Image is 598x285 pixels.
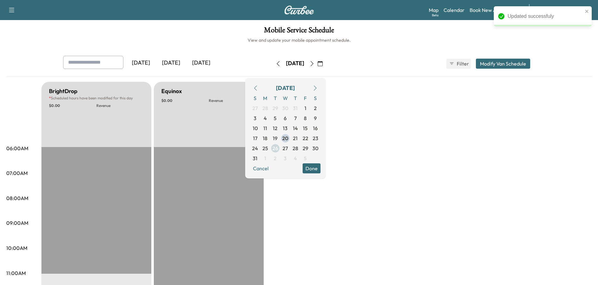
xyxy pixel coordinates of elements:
[429,6,439,14] a: MapBeta
[312,145,318,152] span: 30
[272,104,278,112] span: 29
[303,135,308,142] span: 22
[282,104,288,112] span: 30
[444,6,465,14] a: Calendar
[290,93,300,103] span: T
[313,124,318,132] span: 16
[304,114,307,122] span: 8
[280,93,290,103] span: W
[313,135,318,142] span: 23
[304,155,307,162] span: 5
[284,6,314,14] img: Curbee Logo
[252,104,258,112] span: 27
[457,60,468,67] span: Filter
[253,135,257,142] span: 17
[276,84,295,92] div: [DATE]
[209,98,256,103] p: Revenue
[293,135,298,142] span: 21
[6,37,592,43] h6: View and update your mobile appointment schedule.
[6,194,28,202] p: 08:00AM
[314,114,317,122] span: 9
[262,104,268,112] span: 28
[284,114,287,122] span: 6
[273,124,277,132] span: 12
[161,87,182,96] h5: Equinox
[303,163,321,173] button: Done
[252,145,258,152] span: 24
[253,155,257,162] span: 31
[274,114,277,122] span: 5
[314,104,317,112] span: 2
[293,145,298,152] span: 28
[161,98,209,103] p: $ 0.00
[126,56,156,70] div: [DATE]
[274,155,277,162] span: 2
[156,56,186,70] div: [DATE]
[264,155,266,162] span: 1
[96,103,144,108] p: Revenue
[508,13,583,20] div: Updated successfuly
[300,93,310,103] span: F
[284,155,287,162] span: 3
[286,60,304,67] div: [DATE]
[303,145,308,152] span: 29
[283,145,288,152] span: 27
[264,114,267,122] span: 4
[273,135,277,142] span: 19
[262,145,268,152] span: 25
[253,124,258,132] span: 10
[250,93,260,103] span: S
[294,155,297,162] span: 4
[585,9,589,14] button: close
[283,124,288,132] span: 13
[304,104,306,112] span: 1
[303,124,308,132] span: 15
[49,96,144,101] p: Scheduled hours have been modified for this day
[49,103,96,108] p: $ 0.00
[6,26,592,37] h1: Mobile Service Schedule
[6,145,28,152] p: 06:00AM
[293,124,298,132] span: 14
[293,104,298,112] span: 31
[294,114,297,122] span: 7
[254,114,256,122] span: 3
[272,145,278,152] span: 26
[263,135,267,142] span: 18
[49,87,78,96] h5: BrightDrop
[6,219,28,227] p: 09:00AM
[470,6,523,14] a: Book New Appointment
[310,93,321,103] span: S
[6,244,27,252] p: 10:00AM
[270,93,280,103] span: T
[260,93,270,103] span: M
[282,135,288,142] span: 20
[446,59,471,69] button: Filter
[263,124,267,132] span: 11
[476,59,530,69] button: Modify Van Schedule
[186,56,216,70] div: [DATE]
[432,13,439,18] div: Beta
[250,163,272,173] button: Cancel
[6,269,26,277] p: 11:00AM
[6,169,28,177] p: 07:00AM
